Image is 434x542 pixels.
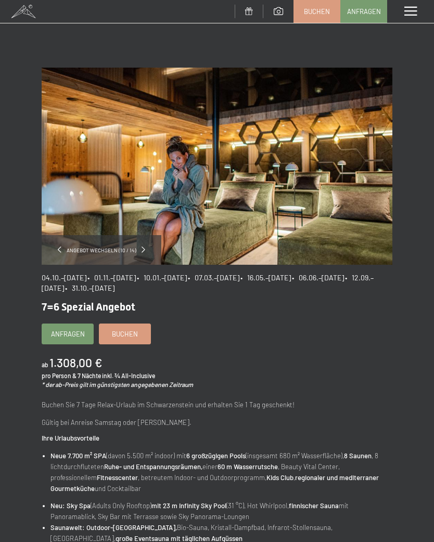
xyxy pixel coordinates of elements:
span: • 10.01.–[DATE] [137,273,187,282]
strong: 8 Saunen [344,451,372,460]
span: 7 Nächte [78,372,101,379]
span: • 16.05.–[DATE] [240,273,291,282]
a: Anfragen [42,324,93,344]
a: Anfragen [341,1,387,22]
span: pro Person & [42,372,76,379]
span: 7=6 Spezial Angebot [42,301,135,313]
span: Buchen [112,329,138,339]
strong: Kids Club [266,473,293,482]
a: Buchen [99,324,150,344]
strong: finnischer Sauna [289,501,339,510]
li: (Adults Only Rooftop) (31 °C), Hot Whirlpool, mit Panoramablick, Sky Bar mit Terrasse sowie Sky P... [50,500,392,522]
span: • 31.10.–[DATE] [65,283,114,292]
strong: regionaler und mediterraner Gourmetküche [50,473,379,493]
strong: Ruhe- und Entspannungsräumen, [104,462,202,471]
a: Buchen [294,1,340,22]
img: 7=6 Spezial Angebot [42,68,392,265]
span: 04.10.–[DATE] [42,273,86,282]
p: Buchen Sie 7 Tage Relax-Urlaub im Schwarzenstein und erhalten Sie 1 Tag geschenkt! [42,399,392,410]
span: • 12.09.–[DATE] [42,273,374,292]
em: * der ab-Preis gilt im günstigsten angegebenen Zeitraum [42,381,193,388]
b: 1.308,00 € [49,355,102,370]
span: • 07.03.–[DATE] [188,273,239,282]
span: • 06.06.–[DATE] [292,273,344,282]
span: • 01.11.–[DATE] [87,273,136,282]
strong: 6 großzügigen Pools [186,451,246,460]
span: Anfragen [347,7,381,16]
strong: Fitnesscenter [97,473,138,482]
p: Gültig bei Anreise Samstag oder [PERSON_NAME]. [42,417,392,428]
strong: Neue 7.700 m² SPA [50,451,106,460]
span: ab [42,361,48,368]
strong: 60 m Wasserrutsche [218,462,278,471]
span: Buchen [304,7,330,16]
strong: mit 23 m Infinity Sky Pool [151,501,226,510]
strong: Ihre Urlaubsvorteile [42,434,99,442]
span: Anfragen [51,329,85,339]
strong: Saunawelt: Outdoor-[GEOGRAPHIC_DATA], [50,523,177,532]
span: inkl. ¾ All-Inclusive [102,372,155,379]
li: (davon 5.500 m² indoor) mit (insgesamt 680 m² Wasserfläche), , 8 lichtdurchfluteten einer , Beaut... [50,450,392,494]
strong: Neu: Sky Spa [50,501,91,510]
span: Angebot wechseln (10 / 14) [61,247,142,254]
